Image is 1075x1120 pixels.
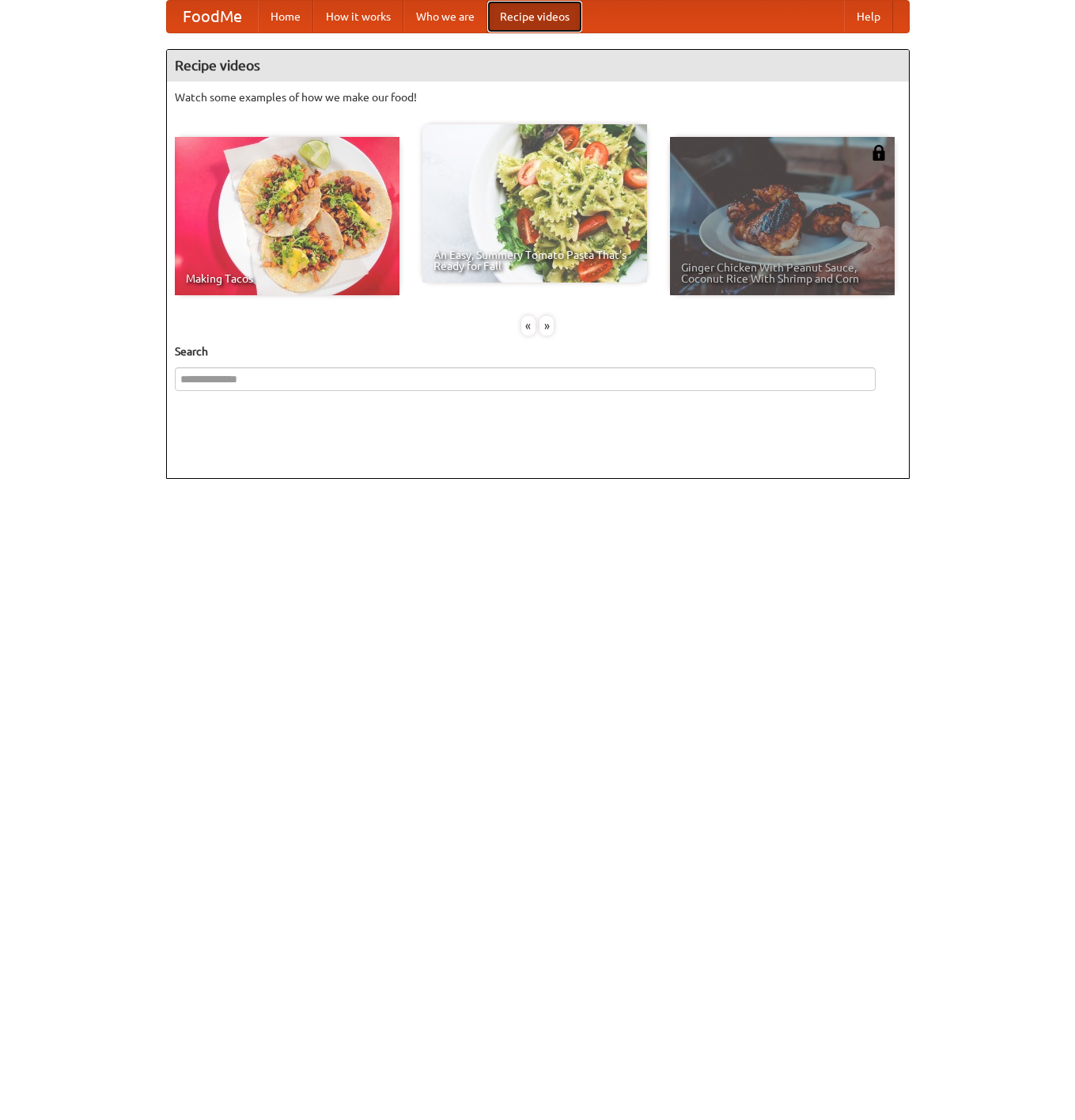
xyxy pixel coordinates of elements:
p: Watch some examples of how we make our food! [175,89,901,105]
a: FoodMe [167,1,258,32]
a: Who we are [403,1,487,32]
span: An Easy, Summery Tomato Pasta That's Ready for Fall [433,249,636,271]
div: » [539,316,554,336]
img: 483408.png [871,145,887,161]
a: Home [258,1,313,32]
a: Making Tacos [175,137,399,295]
span: Making Tacos [186,273,388,284]
a: An Easy, Summery Tomato Pasta That's Ready for Fall [422,124,647,283]
a: Help [844,1,893,32]
div: « [521,316,536,336]
a: How it works [313,1,403,32]
a: Recipe videos [487,1,582,32]
h5: Search [175,344,901,359]
h4: Recipe videos [167,50,909,82]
